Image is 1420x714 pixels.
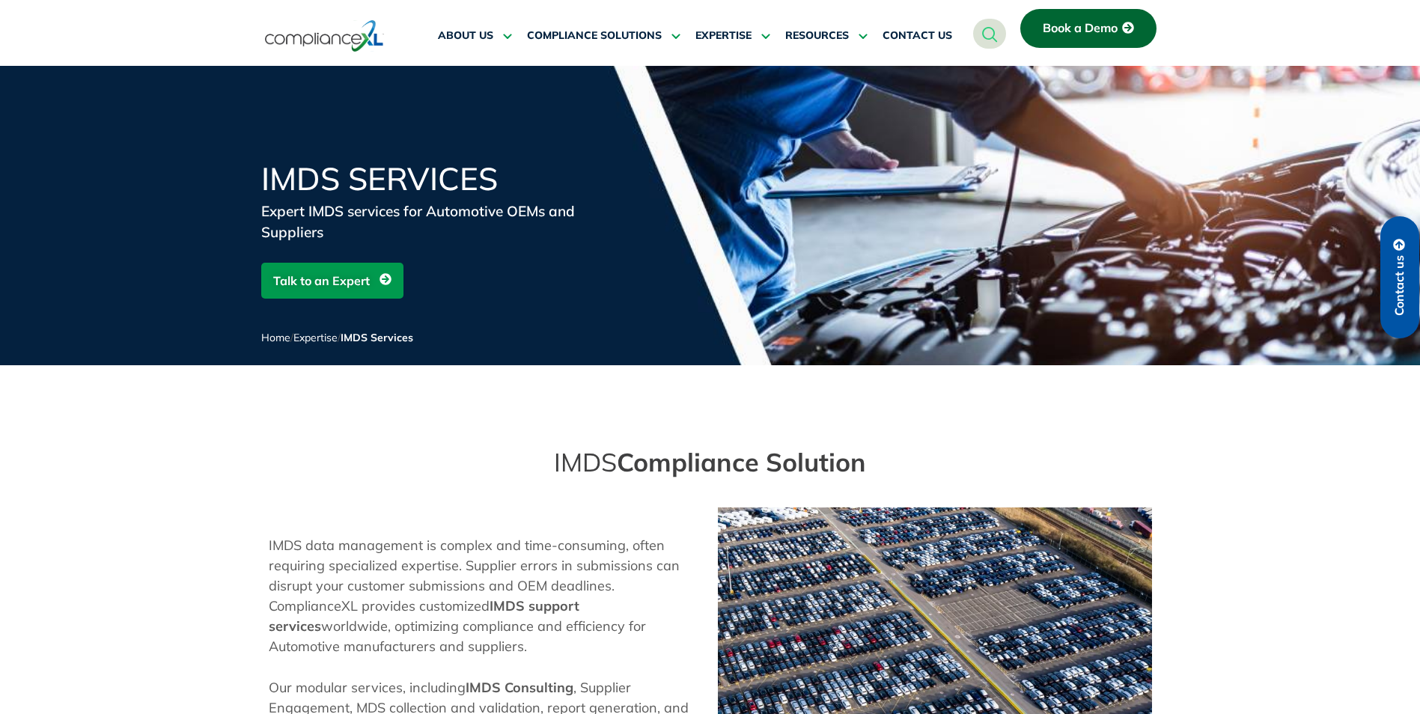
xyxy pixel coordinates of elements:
p: IMDS data management is complex and time-consuming, often requiring specialized expertise. Suppli... [269,535,703,656]
a: CONTACT US [883,18,952,54]
a: ABOUT US [438,18,512,54]
strong: IMDS Consulting [466,679,573,696]
a: EXPERTISE [695,18,770,54]
span: RESOURCES [785,29,849,43]
span: ABOUT US [438,29,493,43]
div: Compliance Solution [261,455,1160,470]
span: Book a Demo [1043,22,1118,35]
a: Contact us [1380,216,1419,338]
span: IMDS Services [341,331,413,344]
a: RESOURCES [785,18,868,54]
a: navsearch-button [973,19,1006,49]
span: Talk to an Expert [273,266,370,295]
span: EXPERTISE [695,29,752,43]
span: Contact us [1393,255,1407,316]
h1: IMDS Services [261,163,621,195]
span: CONTACT US [883,29,952,43]
a: Expertise [293,331,338,344]
img: logo-one.svg [265,19,384,53]
span: COMPLIANCE SOLUTIONS [527,29,662,43]
a: Book a Demo [1020,9,1157,48]
a: Talk to an Expert [261,263,403,299]
span: / / [261,331,413,344]
div: Expert IMDS services for Automotive OEMs and Suppliers [261,201,621,242]
a: COMPLIANCE SOLUTIONS [527,18,680,54]
a: Home [261,331,290,344]
span: IMDS [554,446,617,478]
